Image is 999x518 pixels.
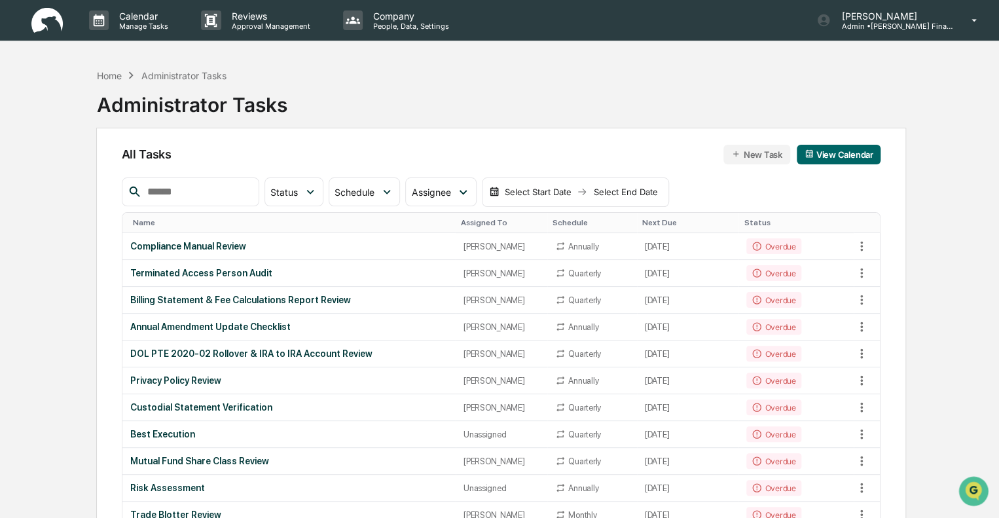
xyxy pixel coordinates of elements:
div: Annually [568,242,598,251]
div: Risk Assessment [130,483,448,493]
td: [DATE] [637,421,739,448]
div: Annually [568,322,598,332]
div: Quarterly [568,349,601,359]
div: Toggle SortBy [744,218,848,227]
div: [PERSON_NAME] [463,349,539,359]
p: Company [363,10,456,22]
div: We're available if you need us! [45,113,166,124]
div: Mutual Fund Share Class Review [130,456,448,466]
div: [PERSON_NAME] [463,376,539,386]
a: 🗄️Attestations [90,160,168,183]
div: Best Execution [130,429,448,439]
div: DOL PTE 2020-02 Rollover & IRA to IRA Account Review [130,348,448,359]
p: Manage Tasks [109,22,175,31]
span: Schedule [335,187,374,198]
div: Billing Statement & Fee Calculations Report Review [130,295,448,305]
p: People, Data, Settings [363,22,456,31]
div: Annually [568,376,598,386]
button: View Calendar [797,145,881,164]
div: Toggle SortBy [553,218,631,227]
div: Administrator Tasks [141,70,227,81]
div: [PERSON_NAME] [463,242,539,251]
p: Approval Management [221,22,317,31]
div: Overdue [746,238,801,254]
span: All Tasks [122,147,172,161]
div: Privacy Policy Review [130,375,448,386]
div: [PERSON_NAME] [463,322,539,332]
div: Quarterly [568,295,601,305]
td: [DATE] [637,260,739,287]
td: [DATE] [637,314,739,341]
div: Overdue [746,265,801,281]
div: [PERSON_NAME] [463,268,539,278]
a: 🖐️Preclearance [8,160,90,183]
td: [DATE] [637,341,739,367]
div: 🔎 [13,191,24,202]
span: Attestations [108,165,162,178]
p: [PERSON_NAME] [831,10,953,22]
td: [DATE] [637,448,739,475]
img: calendar [805,149,814,158]
div: Overdue [746,346,801,361]
td: [DATE] [637,394,739,421]
div: Annual Amendment Update Checklist [130,322,448,332]
div: Compliance Manual Review [130,241,448,251]
td: [DATE] [637,475,739,502]
div: Quarterly [568,403,601,413]
img: arrow right [577,187,587,197]
span: Preclearance [26,165,84,178]
div: Overdue [746,373,801,388]
div: Quarterly [568,456,601,466]
div: Toggle SortBy [461,218,542,227]
p: How can we help? [13,28,238,48]
div: Overdue [746,426,801,442]
div: Quarterly [568,268,601,278]
div: Overdue [746,399,801,415]
div: Annually [568,483,598,493]
div: Overdue [746,319,801,335]
div: Select Start Date [502,187,574,197]
iframe: Open customer support [957,475,992,510]
div: Overdue [746,453,801,469]
p: Reviews [221,10,317,22]
span: Status [270,187,298,198]
div: 🗄️ [95,166,105,177]
div: Start new chat [45,100,215,113]
div: [PERSON_NAME] [463,295,539,305]
td: [DATE] [637,287,739,314]
div: [PERSON_NAME] [463,403,539,413]
td: [DATE] [637,367,739,394]
td: [DATE] [637,233,739,260]
a: 🔎Data Lookup [8,185,88,208]
img: calendar [489,187,500,197]
div: [PERSON_NAME] [463,456,539,466]
div: Overdue [746,480,801,496]
p: Admin • [PERSON_NAME] Financial Management [831,22,953,31]
img: 1746055101610-c473b297-6a78-478c-a979-82029cc54cd1 [13,100,37,124]
div: Unassigned [463,430,539,439]
span: Data Lookup [26,190,82,203]
button: New Task [723,145,790,164]
div: Unassigned [463,483,539,493]
div: Overdue [746,292,801,308]
div: Home [96,70,121,81]
div: Quarterly [568,430,601,439]
div: Administrator Tasks [96,83,287,117]
span: Pylon [130,222,158,232]
img: logo [31,8,63,33]
div: 🖐️ [13,166,24,177]
div: Toggle SortBy [854,218,880,227]
div: Toggle SortBy [133,218,450,227]
div: Select End Date [590,187,662,197]
button: Start new chat [223,104,238,120]
a: Powered byPylon [92,221,158,232]
span: Assignee [411,187,450,198]
div: Terminated Access Person Audit [130,268,448,278]
div: Custodial Statement Verification [130,402,448,413]
p: Calendar [109,10,175,22]
div: Toggle SortBy [642,218,734,227]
